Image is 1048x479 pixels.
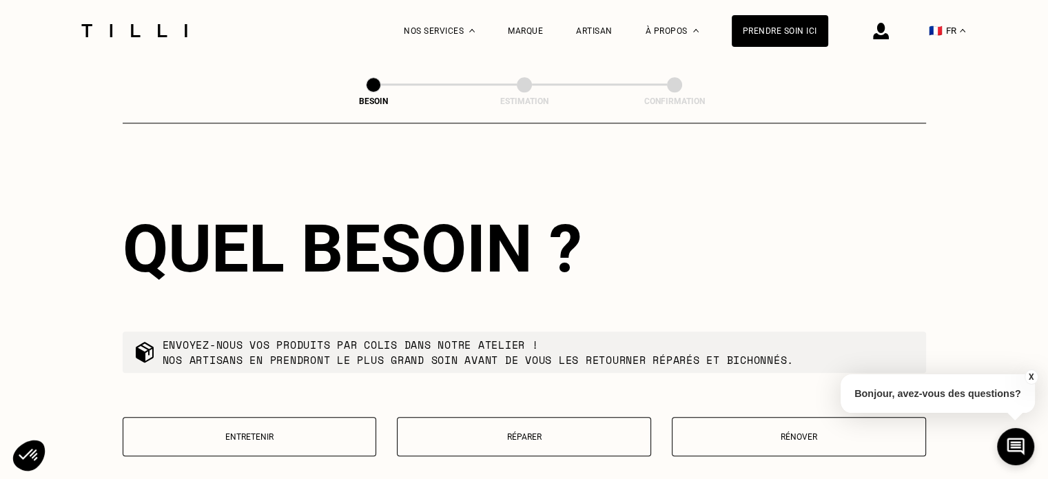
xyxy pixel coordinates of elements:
[305,96,442,106] div: Besoin
[606,96,743,106] div: Confirmation
[455,96,593,106] div: Estimation
[76,24,192,37] img: Logo du service de couturière Tilli
[672,417,926,456] button: Rénover
[576,26,613,36] a: Artisan
[469,29,475,32] img: Menu déroulant
[123,417,377,456] button: Entretenir
[693,29,699,32] img: Menu déroulant à propos
[732,15,828,47] a: Prendre soin ici
[508,26,543,36] a: Marque
[134,341,156,363] img: commande colis
[679,432,918,442] p: Rénover
[404,432,644,442] p: Réparer
[123,210,926,287] div: Quel besoin ?
[960,29,965,32] img: menu déroulant
[397,417,651,456] button: Réparer
[163,337,794,367] p: Envoyez-nous vos produits par colis dans notre atelier ! Nos artisans en prendront le plus grand ...
[1024,369,1038,385] button: X
[841,374,1035,413] p: Bonjour, avez-vous des questions?
[873,23,889,39] img: icône connexion
[929,24,943,37] span: 🇫🇷
[130,432,369,442] p: Entretenir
